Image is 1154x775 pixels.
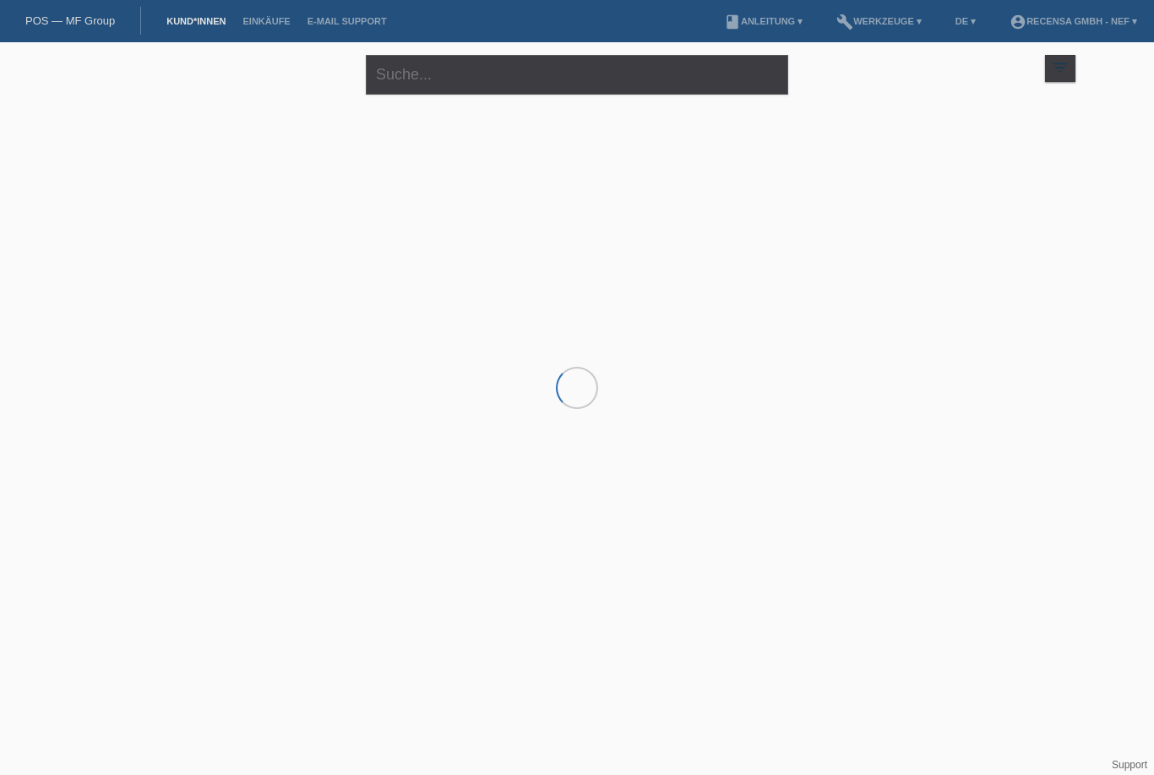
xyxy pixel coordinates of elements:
[947,16,984,26] a: DE ▾
[1001,16,1146,26] a: account_circleRecensa GmbH - Nef ▾
[836,14,853,30] i: build
[299,16,395,26] a: E-Mail Support
[1010,14,1026,30] i: account_circle
[716,16,811,26] a: bookAnleitung ▾
[234,16,298,26] a: Einkäufe
[25,14,115,27] a: POS — MF Group
[1112,759,1147,771] a: Support
[158,16,234,26] a: Kund*innen
[1051,58,1070,77] i: filter_list
[724,14,741,30] i: book
[828,16,930,26] a: buildWerkzeuge ▾
[366,55,788,95] input: Suche...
